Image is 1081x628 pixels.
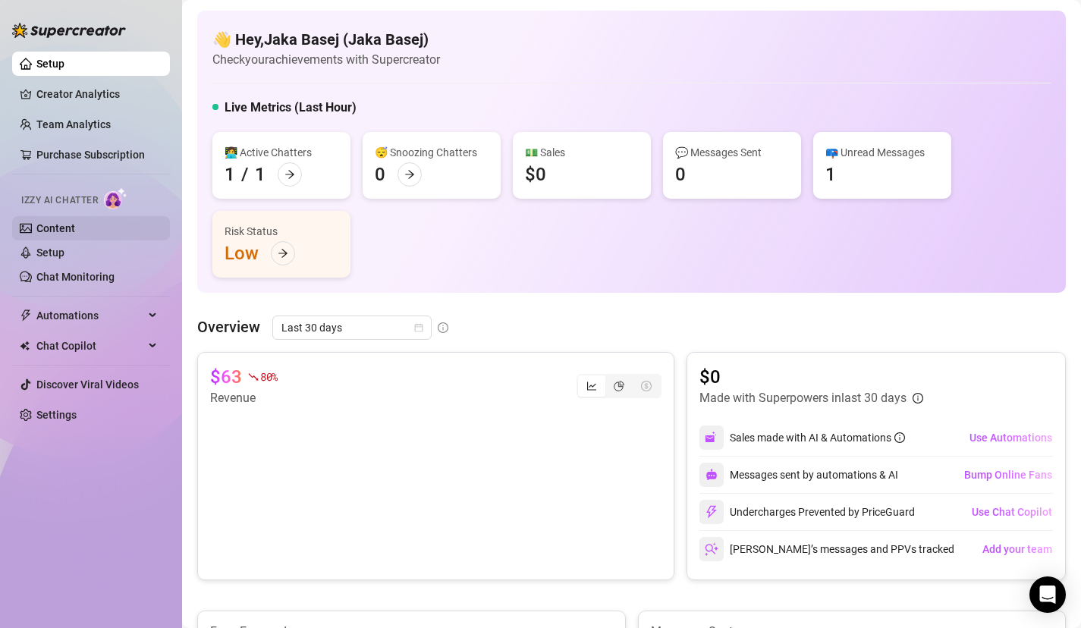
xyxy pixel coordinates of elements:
a: Discover Viral Videos [36,378,139,391]
img: svg%3e [705,542,718,556]
a: Content [36,222,75,234]
span: Chat Copilot [36,334,144,358]
a: Team Analytics [36,118,111,130]
div: 😴 Snoozing Chatters [375,144,489,161]
a: Setup [36,58,64,70]
span: Automations [36,303,144,328]
span: 80 % [260,369,278,384]
button: Add your team [982,537,1053,561]
span: info-circle [438,322,448,333]
a: Settings [36,409,77,421]
div: Messages sent by automations & AI [699,463,898,487]
div: Open Intercom Messenger [1029,576,1066,613]
span: calendar [414,323,423,332]
div: 👩‍💻 Active Chatters [225,144,338,161]
article: Revenue [210,389,278,407]
div: 1 [825,162,836,187]
span: fall [248,372,259,382]
div: [PERSON_NAME]’s messages and PPVs tracked [699,537,954,561]
div: $0 [525,162,546,187]
div: segmented control [577,374,661,398]
div: 💵 Sales [525,144,639,161]
article: Check your achievements with Supercreator [212,50,440,69]
span: Last 30 days [281,316,423,339]
span: line-chart [586,381,597,391]
button: Bump Online Fans [963,463,1053,487]
img: Chat Copilot [20,341,30,351]
div: 1 [225,162,235,187]
img: svg%3e [705,505,718,519]
img: AI Chatter [104,187,127,209]
img: svg%3e [705,469,718,481]
span: dollar-circle [641,381,652,391]
article: $0 [699,365,923,389]
span: pie-chart [614,381,624,391]
img: logo-BBDzfeDw.svg [12,23,126,38]
div: 💬 Messages Sent [675,144,789,161]
span: info-circle [894,432,905,443]
span: info-circle [913,393,923,403]
span: arrow-right [284,169,295,180]
span: Izzy AI Chatter [21,193,98,208]
h4: 👋 Hey, Jaka Basej (Jaka Basej) [212,29,440,50]
h5: Live Metrics (Last Hour) [225,99,357,117]
div: 📪 Unread Messages [825,144,939,161]
span: Use Chat Copilot [972,506,1052,518]
span: Add your team [982,543,1052,555]
div: 1 [255,162,266,187]
span: thunderbolt [20,309,32,322]
article: Made with Superpowers in last 30 days [699,389,907,407]
div: Sales made with AI & Automations [730,429,905,446]
span: Bump Online Fans [964,469,1052,481]
button: Use Chat Copilot [971,500,1053,524]
img: svg%3e [705,431,718,444]
div: 0 [375,162,385,187]
span: Use Automations [969,432,1052,444]
span: arrow-right [404,169,415,180]
div: 0 [675,162,686,187]
article: $63 [210,365,242,389]
button: Use Automations [969,425,1053,450]
span: arrow-right [278,248,288,259]
div: Undercharges Prevented by PriceGuard [699,500,915,524]
article: Overview [197,316,260,338]
a: Chat Monitoring [36,271,115,283]
a: Creator Analytics [36,82,158,106]
a: Setup [36,246,64,259]
a: Purchase Subscription [36,149,145,161]
div: Risk Status [225,223,338,240]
